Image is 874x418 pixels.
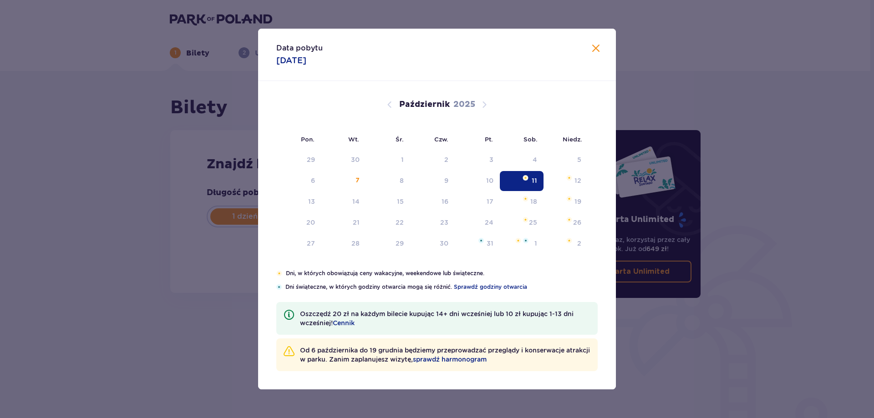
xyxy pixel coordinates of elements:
[286,269,598,277] p: Dni, w których obowiązują ceny wakacyjne, weekendowe lub świąteczne.
[485,136,493,143] small: Pt.
[397,197,404,206] div: 15
[455,150,500,170] td: Data niedostępna. piątek, 3 października 2025
[366,171,410,191] td: środa, 8 października 2025
[566,175,572,181] img: Pomarańczowa gwiazdka
[500,213,544,233] td: sobota, 25 października 2025
[500,192,544,212] td: sobota, 18 października 2025
[352,197,360,206] div: 14
[487,197,493,206] div: 17
[563,136,582,143] small: Niedz.
[530,197,537,206] div: 18
[453,99,475,110] p: 2025
[544,234,588,254] td: niedziela, 2 listopada 2025
[533,155,537,164] div: 4
[454,283,527,291] a: Sprawdź godziny otwarcia
[444,155,448,164] div: 2
[276,234,321,254] td: poniedziałek, 27 października 2025
[529,218,537,227] div: 25
[351,155,360,164] div: 30
[410,192,455,212] td: czwartek, 16 października 2025
[434,136,448,143] small: Czw.
[444,176,448,185] div: 9
[366,234,410,254] td: środa, 29 października 2025
[523,217,528,222] img: Pomarańczowa gwiazdka
[366,192,410,212] td: środa, 15 października 2025
[321,150,366,170] td: Data niedostępna. wtorek, 30 września 2025
[485,218,493,227] div: 24
[577,239,581,248] div: 2
[523,136,538,143] small: Sob.
[500,234,544,254] td: sobota, 1 listopada 2025
[276,213,321,233] td: poniedziałek, 20 października 2025
[300,309,590,327] p: Oszczędź 20 zł na każdym bilecie kupując 14+ dni wcześniej lub 10 zł kupując 1-13 dni wcześniej!
[400,176,404,185] div: 8
[544,192,588,212] td: niedziela, 19 października 2025
[396,239,404,248] div: 29
[276,150,321,170] td: Data niedostępna. poniedziałek, 29 września 2025
[413,355,487,364] a: sprawdź harmonogram
[455,192,500,212] td: piątek, 17 października 2025
[590,43,601,55] button: Zamknij
[366,150,410,170] td: Data niedostępna. środa, 1 października 2025
[534,239,537,248] div: 1
[500,171,544,191] td: Data zaznaczona. sobota, 11 października 2025
[544,213,588,233] td: niedziela, 26 października 2025
[353,218,360,227] div: 21
[399,99,450,110] p: Październik
[574,176,581,185] div: 12
[479,99,490,110] button: Następny miesiąc
[384,99,395,110] button: Poprzedni miesiąc
[532,176,537,185] div: 11
[574,197,581,206] div: 19
[307,239,315,248] div: 27
[410,171,455,191] td: czwartek, 9 października 2025
[410,213,455,233] td: czwartek, 23 października 2025
[566,217,572,222] img: Pomarańczowa gwiazdka
[486,176,493,185] div: 10
[300,346,590,364] p: Od 6 października do 19 grudnia będziemy przeprowadzać przeglądy i konserwacje atrakcji w parku. ...
[348,136,359,143] small: Wt.
[276,192,321,212] td: poniedziałek, 13 października 2025
[410,234,455,254] td: czwartek, 30 października 2025
[523,196,528,201] img: Pomarańczowa gwiazdka
[455,171,500,191] td: piątek, 10 października 2025
[566,238,572,243] img: Pomarańczowa gwiazdka
[523,238,528,243] img: Niebieska gwiazdka
[301,136,315,143] small: Pon.
[577,155,581,164] div: 5
[478,238,484,243] img: Niebieska gwiazdka
[321,234,366,254] td: wtorek, 28 października 2025
[276,55,306,66] p: [DATE]
[487,239,493,248] div: 31
[396,218,404,227] div: 22
[396,136,404,143] small: Śr.
[356,176,360,185] div: 7
[311,176,315,185] div: 6
[455,234,500,254] td: piątek, 31 października 2025
[500,150,544,170] td: Data niedostępna. sobota, 4 października 2025
[442,197,448,206] div: 16
[455,213,500,233] td: piątek, 24 października 2025
[544,171,588,191] td: niedziela, 12 października 2025
[366,213,410,233] td: środa, 22 października 2025
[321,213,366,233] td: wtorek, 21 października 2025
[573,218,581,227] div: 26
[410,150,455,170] td: Data niedostępna. czwartek, 2 października 2025
[321,192,366,212] td: wtorek, 14 października 2025
[523,175,528,181] img: Pomarańczowa gwiazdka
[285,283,598,291] p: Dni świąteczne, w których godziny otwarcia mogą się różnić.
[276,284,282,290] img: Niebieska gwiazdka
[566,196,572,201] img: Pomarańczowa gwiazdka
[276,271,282,276] img: Pomarańczowa gwiazdka
[515,238,521,243] img: Pomarańczowa gwiazdka
[276,43,323,53] p: Data pobytu
[308,197,315,206] div: 13
[333,318,355,327] a: Cennik
[544,150,588,170] td: Data niedostępna. niedziela, 5 października 2025
[307,155,315,164] div: 29
[351,239,360,248] div: 28
[489,155,493,164] div: 3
